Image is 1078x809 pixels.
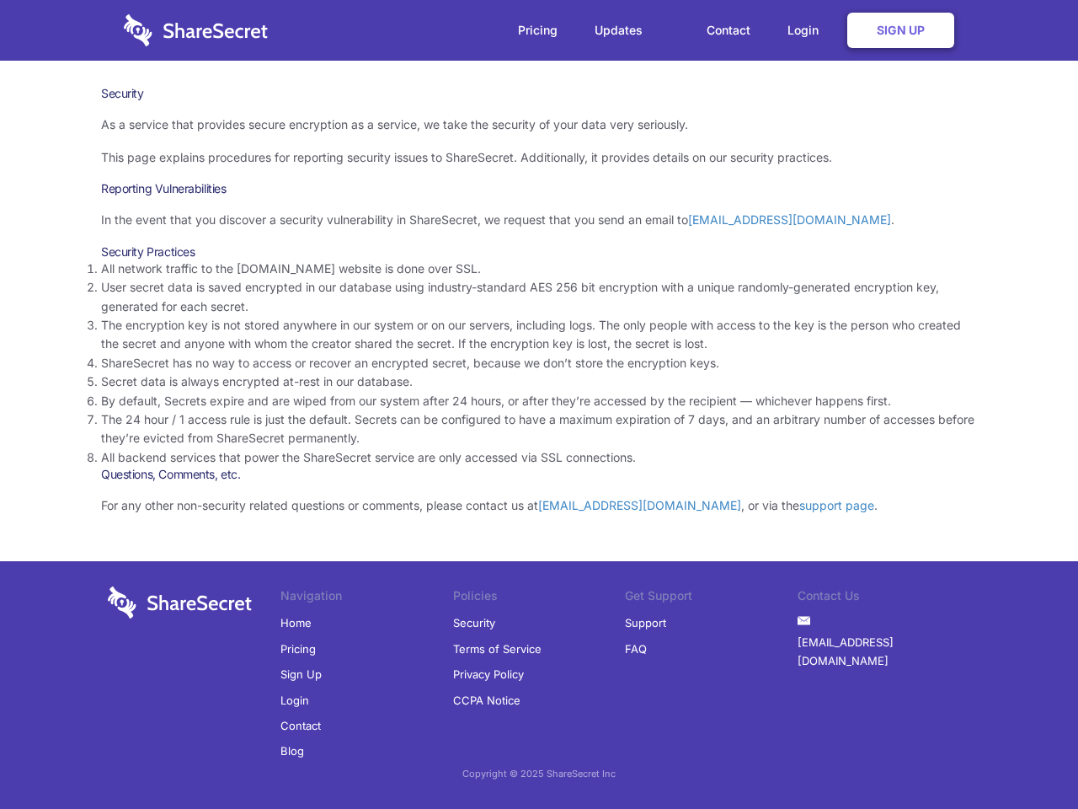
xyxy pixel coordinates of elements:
[101,115,977,134] p: As a service that provides secure encryption as a service, we take the security of your data very...
[280,688,309,713] a: Login
[625,610,666,635] a: Support
[688,212,891,227] a: [EMAIL_ADDRESS][DOMAIN_NAME]
[798,587,970,610] li: Contact Us
[101,410,977,448] li: The 24 hour / 1 access rule is just the default. Secrets can be configured to have a maximum expi...
[280,587,453,610] li: Navigation
[101,448,977,467] li: All backend services that power the ShareSecret service are only accessed via SSL connections.
[625,587,798,610] li: Get Support
[101,211,977,229] p: In the event that you discover a security vulnerability in ShareSecret, we request that you send ...
[124,14,268,46] img: logo-wordmark-white-trans-d4663122ce5f474addd5e946df7df03e33cb6a1c49d2221995e7729f52c070b2.svg
[453,610,495,635] a: Security
[101,467,977,482] h3: Questions, Comments, etc.
[101,86,977,101] h1: Security
[453,688,520,713] a: CCPA Notice
[453,662,524,687] a: Privacy Policy
[280,610,312,635] a: Home
[280,738,304,763] a: Blog
[771,4,844,56] a: Login
[538,498,741,512] a: [EMAIL_ADDRESS][DOMAIN_NAME]
[453,587,626,610] li: Policies
[280,662,322,687] a: Sign Up
[108,587,252,619] img: logo-wordmark-white-trans-d4663122ce5f474addd5e946df7df03e33cb6a1c49d2221995e7729f52c070b2.svg
[280,636,316,662] a: Pricing
[101,148,977,167] p: This page explains procedures for reporting security issues to ShareSecret. Additionally, it prov...
[101,260,977,278] li: All network traffic to the [DOMAIN_NAME] website is done over SSL.
[799,498,874,512] a: support page
[101,316,977,354] li: The encryption key is not stored anywhere in our system or on our servers, including logs. The on...
[280,713,321,738] a: Contact
[101,372,977,391] li: Secret data is always encrypted at-rest in our database.
[690,4,767,56] a: Contact
[625,636,647,662] a: FAQ
[101,244,977,260] h3: Security Practices
[798,630,970,674] a: [EMAIL_ADDRESS][DOMAIN_NAME]
[501,4,574,56] a: Pricing
[101,181,977,196] h3: Reporting Vulnerabilities
[101,354,977,372] li: ShareSecret has no way to access or recover an encrypted secret, because we don’t store the encry...
[101,278,977,316] li: User secret data is saved encrypted in our database using industry-standard AES 256 bit encryptio...
[453,636,542,662] a: Terms of Service
[847,13,954,48] a: Sign Up
[101,496,977,515] p: For any other non-security related questions or comments, please contact us at , or via the .
[101,392,977,410] li: By default, Secrets expire and are wiped from our system after 24 hours, or after they’re accesse...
